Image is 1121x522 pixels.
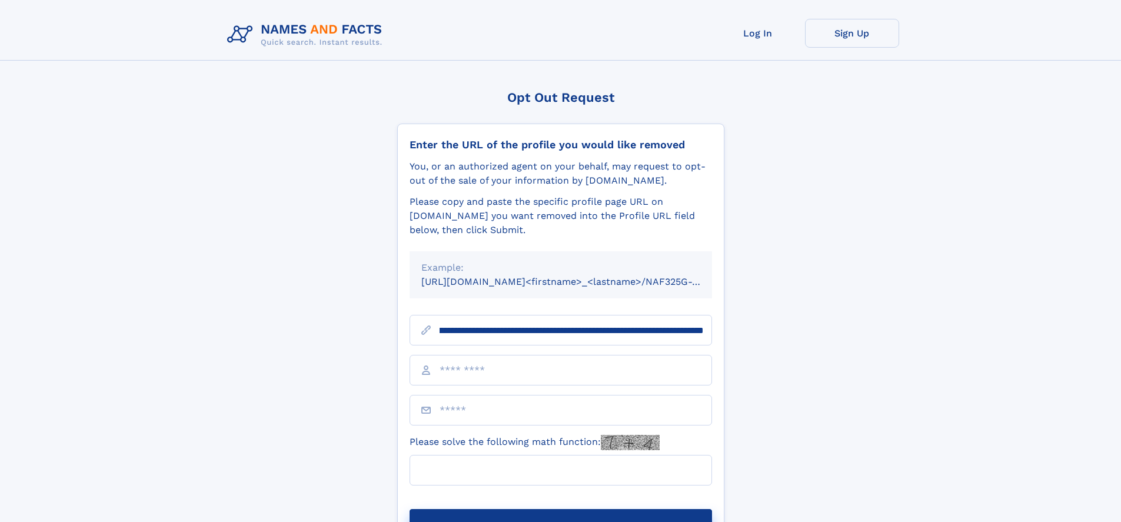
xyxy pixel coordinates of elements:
[421,276,734,287] small: [URL][DOMAIN_NAME]<firstname>_<lastname>/NAF325G-xxxxxxxx
[410,195,712,237] div: Please copy and paste the specific profile page URL on [DOMAIN_NAME] you want removed into the Pr...
[711,19,805,48] a: Log In
[421,261,700,275] div: Example:
[222,19,392,51] img: Logo Names and Facts
[805,19,899,48] a: Sign Up
[410,435,660,450] label: Please solve the following math function:
[410,138,712,151] div: Enter the URL of the profile you would like removed
[410,159,712,188] div: You, or an authorized agent on your behalf, may request to opt-out of the sale of your informatio...
[397,90,724,105] div: Opt Out Request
